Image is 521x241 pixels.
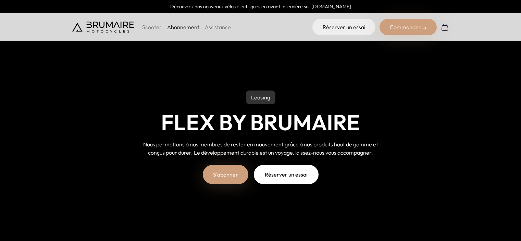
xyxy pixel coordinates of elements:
[167,24,199,31] a: Abonnement
[161,110,360,135] h1: Flex by Brumaire
[143,141,378,156] span: Nous permettons à nos membres de rester en mouvement grâce à nos produits haut de gamme et conçus...
[203,165,248,184] a: S'abonner
[422,26,426,30] img: right-arrow-2.png
[205,24,231,31] a: Assistance
[142,23,162,31] p: Scooter
[380,19,437,35] div: Commander
[441,23,449,31] img: Panier
[246,91,275,104] p: Leasing
[312,19,375,35] a: Réserver un essai
[72,22,134,33] img: Brumaire Motocycles
[254,165,319,184] a: Réserver un essai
